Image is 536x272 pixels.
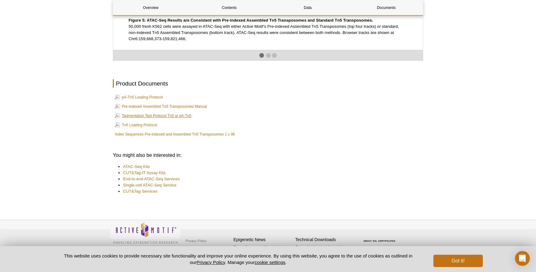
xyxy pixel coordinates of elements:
[295,237,354,242] h4: Technical Downloads
[123,188,157,195] a: CUT&Tag Services
[364,240,396,242] a: ABOUT SSL CERTIFICATES
[123,176,180,182] a: End-to-end ATAC-Seq Services
[110,220,181,245] img: Active Motif,
[270,0,345,15] a: Data
[192,0,267,15] a: Contents
[123,170,166,176] a: CUT&Tag-IT Assay Kits
[255,260,285,265] button: cookie settings
[113,0,188,15] a: Overview
[233,245,292,266] p: Sign up for our monthly newsletter highlighting recent publications in the field of epigenetics.
[184,236,208,245] a: Privacy Policy
[184,245,216,255] a: Terms & Conditions
[349,0,424,15] a: Documents
[115,121,157,129] a: Tn5 Loading Protocol
[113,152,423,159] h3: You might also be interested in:
[53,253,423,266] p: This website uses cookies to provide necessary site functionality and improve your online experie...
[233,237,292,242] h4: Epigenetic News
[197,260,225,265] a: Privacy Policy
[129,18,373,23] strong: Figure 5: ATAC-Seq Results are Consistent with Pre-indexed Assembled Tn5 Transposomes and Standar...
[115,131,235,137] a: Index Sequences Pre-indexed and Assembled Tn5 Transposomes 1 x 96
[113,79,423,88] h2: Product Documents
[123,164,150,170] a: ATAC-Seq Kits
[515,251,530,266] div: Open Intercom Messenger
[115,94,163,101] a: pA-Tn5 Loading Protocol
[357,231,403,245] table: Click to Verify - This site chose Symantec SSL for secure e-commerce and confidential communicati...
[433,255,483,267] button: Got it!
[295,245,354,260] p: Get our brochures and newsletters, or request them by mail.
[123,182,176,188] a: Single-cell ATAC-Seq Service
[115,103,207,110] a: Pre-indexed Assembled Tn5 Transposomes Manual
[115,112,191,119] a: Tagmentation Test Protocol Tn5 or pA-Tn5
[129,17,407,42] p: 50,000 fresh K562 cells were assayed in ATAC-Seq with either Active Motif’s Pre-indexed Assembled...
